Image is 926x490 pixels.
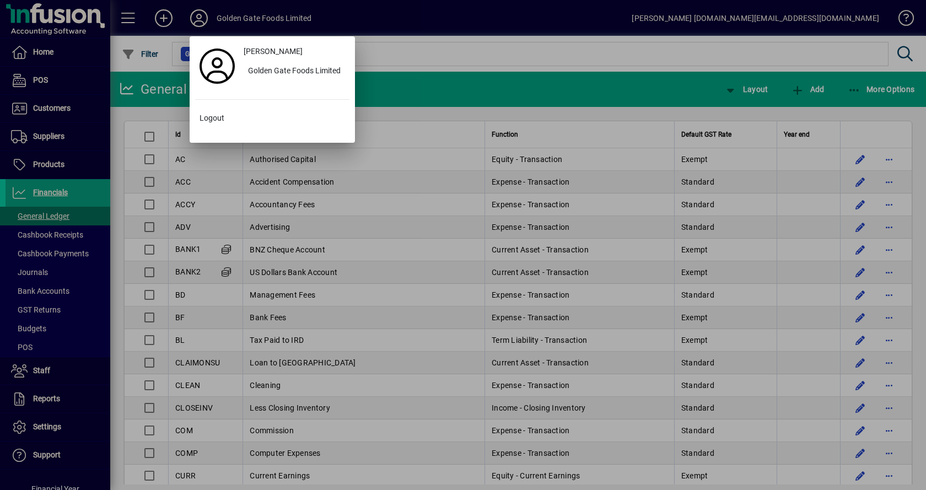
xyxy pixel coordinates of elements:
span: Logout [200,112,224,124]
button: Golden Gate Foods Limited [239,62,349,82]
a: Profile [195,56,239,76]
button: Logout [195,109,349,128]
a: [PERSON_NAME] [239,42,349,62]
span: [PERSON_NAME] [244,46,303,57]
